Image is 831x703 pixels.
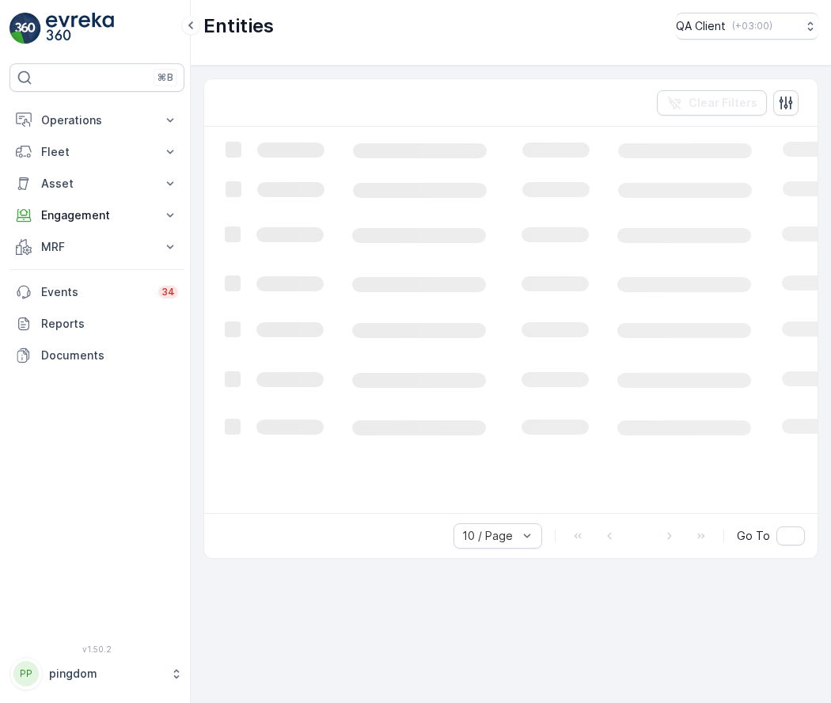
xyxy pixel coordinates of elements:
a: Documents [9,340,184,371]
p: Events [41,284,149,300]
p: 34 [161,286,175,298]
div: PP [13,661,39,686]
p: ( +03:00 ) [732,20,772,32]
p: Clear Filters [689,95,757,111]
span: Go To [737,528,770,544]
p: Documents [41,348,178,363]
p: pingdom [49,666,162,682]
button: Operations [9,104,184,136]
p: MRF [41,239,153,255]
p: ⌘B [157,71,173,84]
span: v 1.50.2 [9,644,184,654]
p: Fleet [41,144,153,160]
button: Clear Filters [657,90,767,116]
button: Asset [9,168,184,199]
button: PPpingdom [9,657,184,690]
a: Events34 [9,276,184,308]
a: Reports [9,308,184,340]
button: QA Client(+03:00) [676,13,818,40]
img: logo_light-DOdMpM7g.png [46,13,114,44]
button: Fleet [9,136,184,168]
p: QA Client [676,18,726,34]
p: Engagement [41,207,153,223]
p: Reports [41,316,178,332]
button: Engagement [9,199,184,231]
p: Asset [41,176,153,192]
p: Entities [203,13,274,39]
button: MRF [9,231,184,263]
img: logo [9,13,41,44]
p: Operations [41,112,153,128]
